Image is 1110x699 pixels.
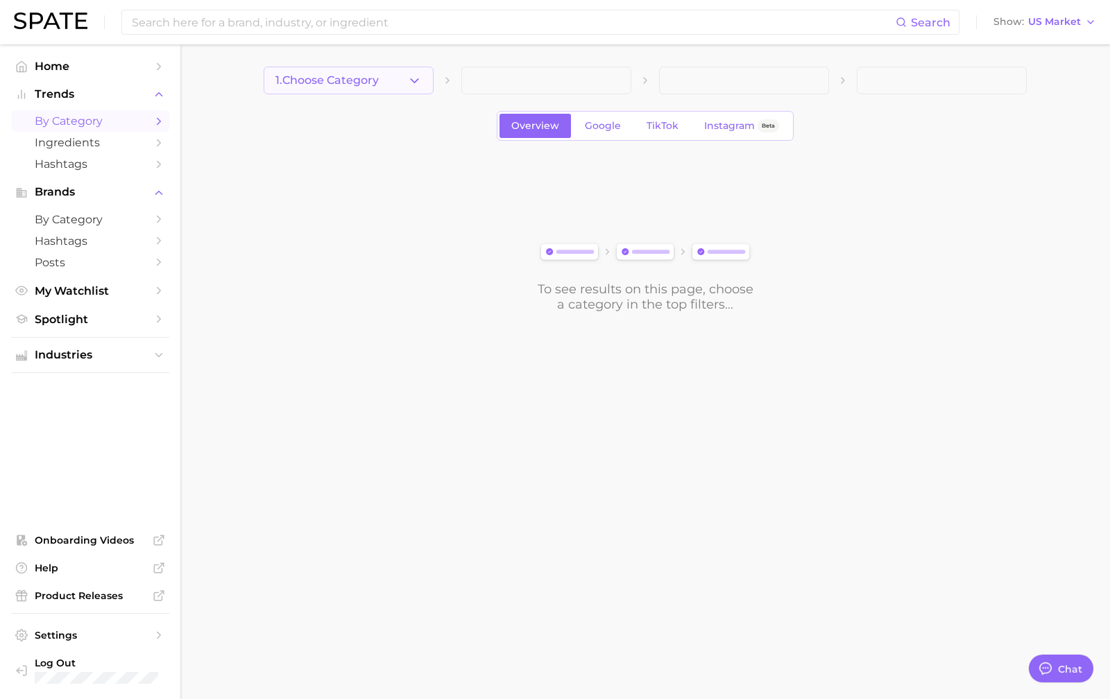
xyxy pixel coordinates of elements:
[11,230,169,252] a: Hashtags
[35,186,146,198] span: Brands
[573,114,633,138] a: Google
[499,114,571,138] a: Overview
[35,88,146,101] span: Trends
[35,589,146,602] span: Product Releases
[11,585,169,606] a: Product Releases
[11,280,169,302] a: My Watchlist
[35,213,146,226] span: by Category
[11,110,169,132] a: by Category
[35,534,146,546] span: Onboarding Videos
[11,530,169,551] a: Onboarding Videos
[511,120,559,132] span: Overview
[11,558,169,578] a: Help
[536,241,754,265] img: svg%3e
[264,67,434,94] button: 1.Choose Category
[692,114,791,138] a: InstagramBeta
[11,345,169,365] button: Industries
[35,157,146,171] span: Hashtags
[11,153,169,175] a: Hashtags
[35,562,146,574] span: Help
[35,284,146,297] span: My Watchlist
[990,13,1100,31] button: ShowUS Market
[130,10,896,34] input: Search here for a brand, industry, or ingredient
[993,18,1024,26] span: Show
[704,120,755,132] span: Instagram
[585,120,621,132] span: Google
[35,234,146,248] span: Hashtags
[536,282,754,312] div: To see results on this page, choose a category in the top filters...
[11,309,169,330] a: Spotlight
[35,60,146,73] span: Home
[14,12,87,29] img: SPATE
[35,313,146,326] span: Spotlight
[275,74,379,87] span: 1. Choose Category
[11,182,169,202] button: Brands
[35,256,146,269] span: Posts
[11,252,169,273] a: Posts
[635,114,690,138] a: TikTok
[35,349,146,361] span: Industries
[11,55,169,77] a: Home
[1028,18,1081,26] span: US Market
[911,16,950,29] span: Search
[35,136,146,149] span: Ingredients
[11,653,169,688] a: Log out. Currently logged in with e-mail adam@spate.nyc.
[11,625,169,646] a: Settings
[35,629,146,641] span: Settings
[11,132,169,153] a: Ingredients
[35,114,146,128] span: by Category
[11,209,169,230] a: by Category
[35,657,158,669] span: Log Out
[647,120,678,132] span: TikTok
[11,84,169,105] button: Trends
[762,120,775,132] span: Beta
